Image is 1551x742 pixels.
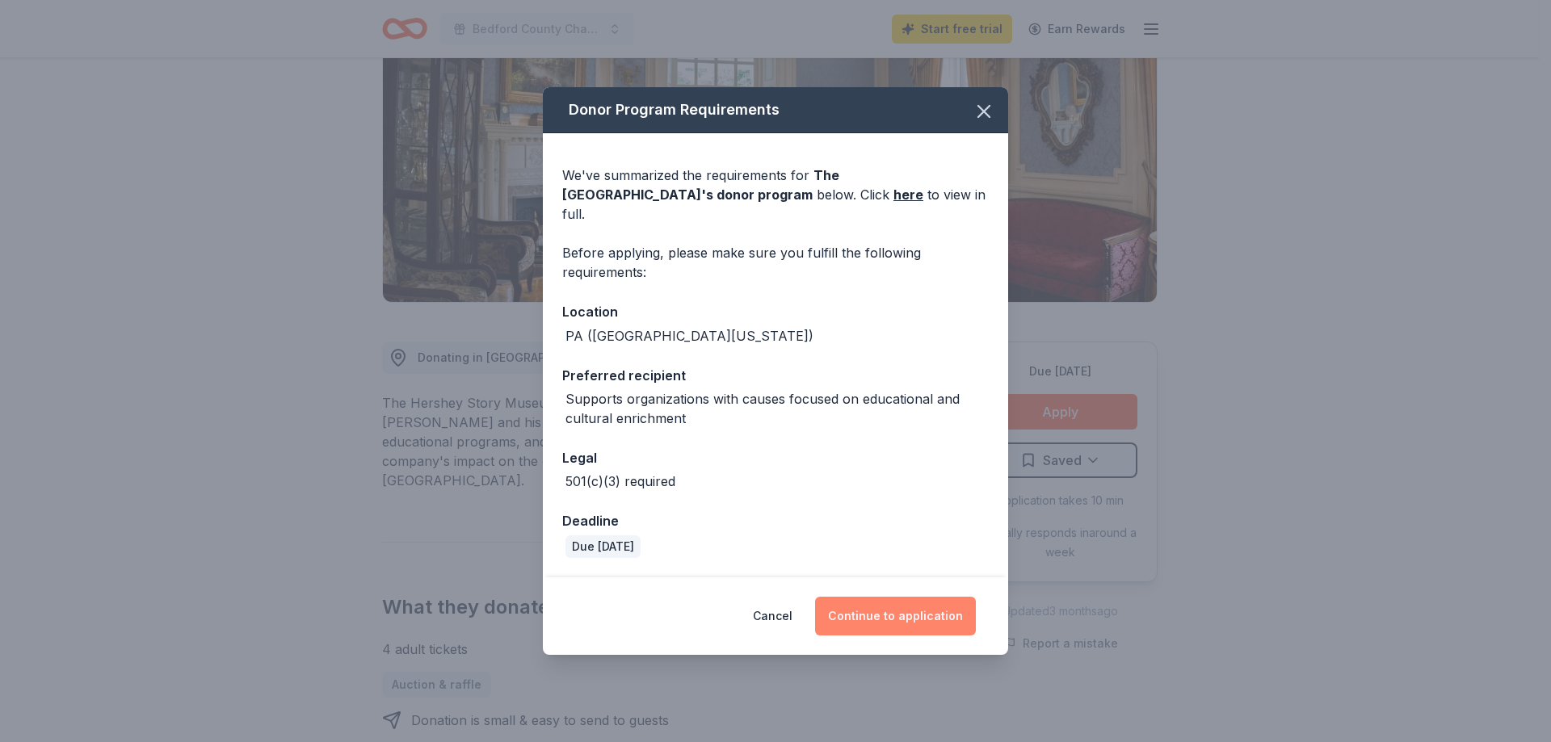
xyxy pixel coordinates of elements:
[815,597,976,635] button: Continue to application
[562,510,989,531] div: Deadline
[565,389,989,428] div: Supports organizations with causes focused on educational and cultural enrichment
[753,597,792,635] button: Cancel
[565,535,641,558] div: Due [DATE]
[562,166,989,224] div: We've summarized the requirements for below. Click to view in full.
[562,365,989,386] div: Preferred recipient
[562,243,989,282] div: Before applying, please make sure you fulfill the following requirements:
[562,447,989,468] div: Legal
[562,301,989,322] div: Location
[543,87,1008,133] div: Donor Program Requirements
[893,185,923,204] a: here
[565,472,675,491] div: 501(c)(3) required
[565,326,813,346] div: PA ([GEOGRAPHIC_DATA][US_STATE])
